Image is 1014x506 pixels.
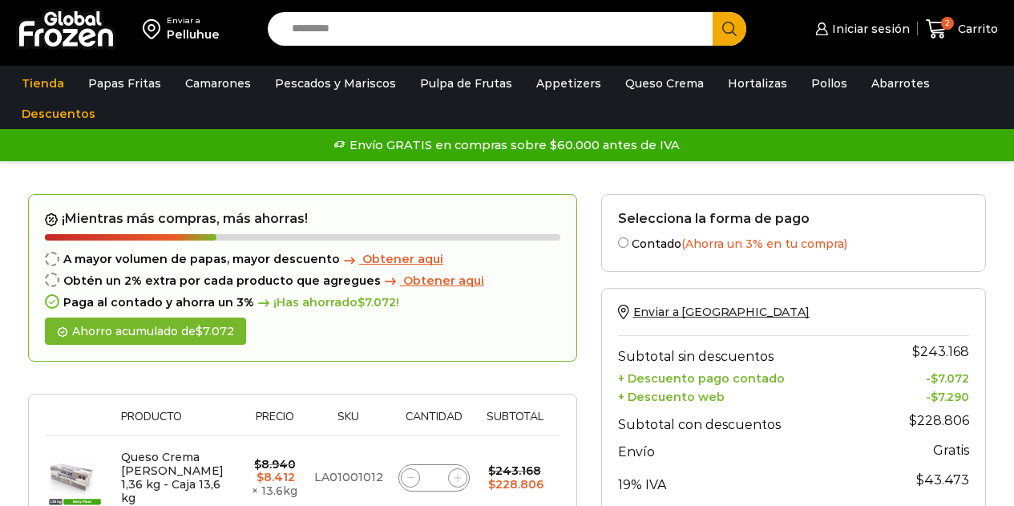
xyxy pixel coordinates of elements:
a: 2 Carrito [926,10,998,48]
a: Enviar a [GEOGRAPHIC_DATA] [618,305,810,319]
a: Abarrotes [863,68,938,99]
span: $ [931,371,938,386]
th: Subtotal con descuentos [618,404,883,436]
span: $ [358,295,365,310]
button: Search button [713,12,746,46]
h2: Selecciona la forma de pago [618,211,969,226]
label: Contado [618,234,969,251]
a: Appetizers [528,68,609,99]
td: - [883,386,969,404]
span: $ [909,413,917,428]
span: $ [254,457,261,472]
span: Obtener aqui [403,273,484,288]
bdi: 8.940 [254,457,296,472]
th: + Descuento pago contado [618,368,883,387]
a: Queso Crema [PERSON_NAME] 1,36 kg - Caja 13,6 kg [121,450,224,504]
span: $ [931,390,938,404]
td: - [883,368,969,387]
th: Subtotal [478,411,552,435]
h2: ¡Mientras más compras, más ahorras! [45,211,560,227]
a: Hortalizas [720,68,795,99]
span: $ [488,477,495,492]
div: Paga al contado y ahorra un 3% [45,296,560,310]
bdi: 228.806 [909,413,969,428]
a: Pollos [803,68,855,99]
th: Cantidad [391,411,478,435]
span: Iniciar sesión [828,21,910,37]
th: Producto [113,411,244,435]
th: 19% IVA [618,464,883,496]
span: Carrito [954,21,998,37]
bdi: 243.168 [488,463,541,478]
div: Enviar a [167,15,220,26]
a: Pulpa de Frutas [412,68,520,99]
a: Obtener aqui [340,253,443,266]
img: address-field-icon.svg [143,15,167,43]
a: Iniciar sesión [811,13,909,45]
bdi: 7.072 [196,324,234,338]
bdi: 7.072 [931,371,969,386]
span: $ [257,470,264,484]
strong: Gratis [933,443,969,458]
bdi: 243.168 [912,344,969,359]
a: Papas Fritas [80,68,169,99]
th: + Descuento web [618,386,883,404]
th: Subtotal sin descuentos [618,336,883,368]
bdi: 8.412 [257,470,295,484]
bdi: 7.072 [358,295,396,310]
span: $ [196,324,203,338]
div: Obtén un 2% extra por cada producto que agregues [45,274,560,288]
span: $ [488,463,495,478]
span: ¡Has ahorrado ! [254,296,399,310]
div: Ahorro acumulado de [45,318,246,346]
span: 43.473 [916,472,969,488]
bdi: 228.806 [488,477,543,492]
a: Obtener aqui [381,274,484,288]
a: Queso Crema [617,68,712,99]
span: Obtener aqui [362,252,443,266]
span: 2 [941,17,954,30]
span: $ [912,344,920,359]
div: Pelluhue [167,26,220,43]
input: Product quantity [423,467,446,489]
span: (Ahorra un 3% en tu compra) [681,237,847,251]
a: Pescados y Mariscos [267,68,404,99]
a: Descuentos [14,99,103,129]
a: Tienda [14,68,72,99]
th: Envío [618,436,883,464]
a: Camarones [177,68,259,99]
th: Precio [244,411,306,435]
span: Enviar a [GEOGRAPHIC_DATA] [633,305,810,319]
div: A mayor volumen de papas, mayor descuento [45,253,560,266]
input: Contado(Ahorra un 3% en tu compra) [618,237,628,248]
th: Sku [306,411,391,435]
bdi: 7.290 [931,390,969,404]
span: $ [916,472,924,488]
